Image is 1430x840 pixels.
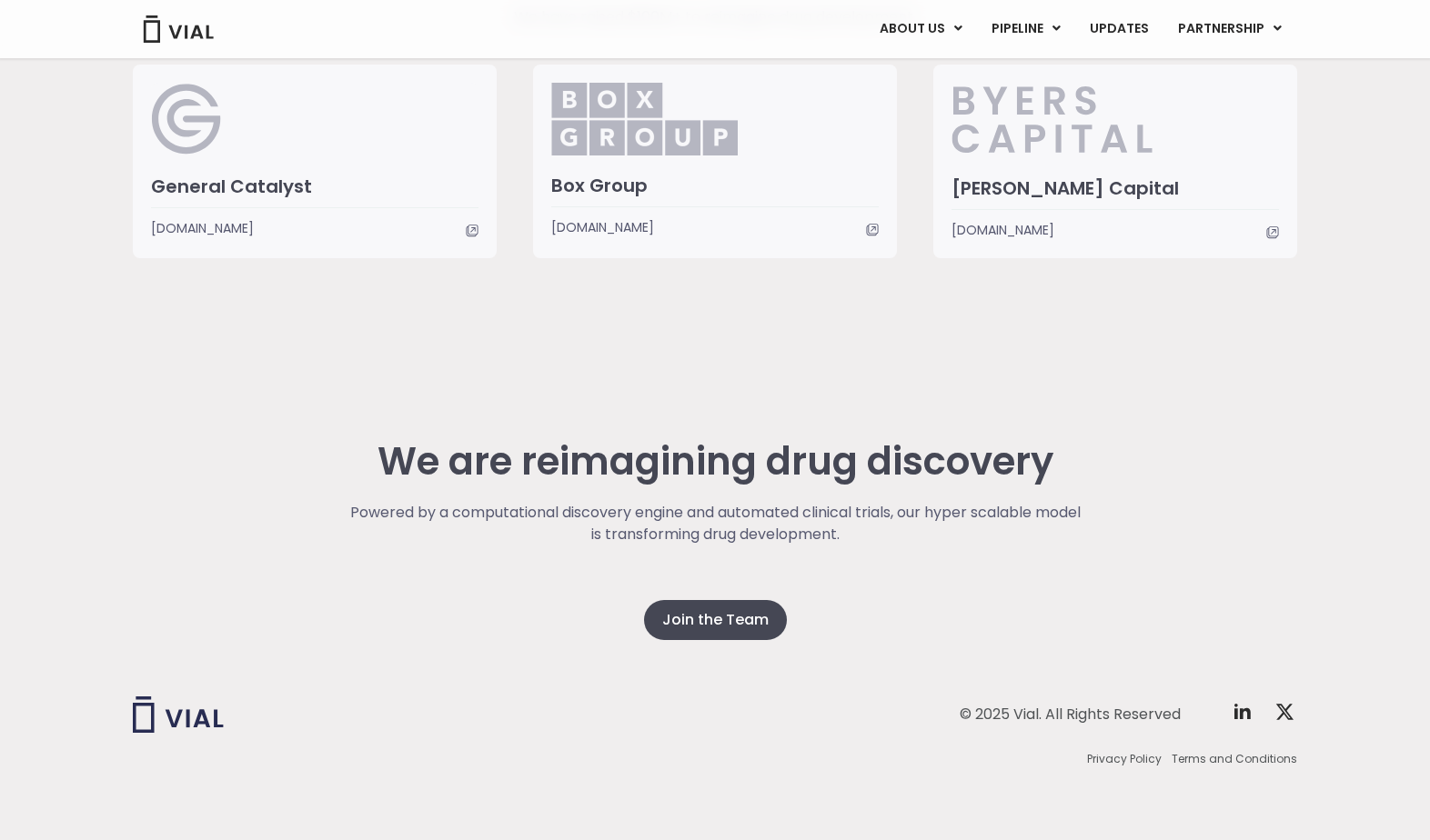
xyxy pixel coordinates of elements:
[952,220,1054,240] span: [DOMAIN_NAME]
[865,14,976,45] a: ABOUT USMenu Toggle
[644,600,787,640] a: Join the Team
[347,440,1083,484] h2: We are reimagining drug discovery
[133,696,224,733] img: Vial logo wih "Vial" spelled out
[347,502,1083,545] p: Powered by a computational discovery engine and automated clinical trials, our hyper scalable mod...
[952,83,1225,155] img: Byers_Capital.svg
[551,174,879,197] h3: Box Group
[1087,751,1162,767] a: Privacy Policy
[151,83,223,155] img: General Catalyst Logo
[151,175,478,198] h3: General Catalyst
[952,220,1279,240] a: [DOMAIN_NAME]
[662,609,769,631] span: Join the Team
[142,15,215,43] img: Vial Logo
[551,83,738,155] img: Box_Group.png
[977,14,1074,45] a: PIPELINEMenu Toggle
[1163,14,1296,45] a: PARTNERSHIPMenu Toggle
[151,218,478,238] a: [DOMAIN_NAME]
[151,218,254,238] span: [DOMAIN_NAME]
[1075,14,1163,45] a: UPDATES
[1172,751,1297,767] a: Terms and Conditions
[551,217,654,237] span: [DOMAIN_NAME]
[551,217,879,237] a: [DOMAIN_NAME]
[952,176,1279,200] h3: [PERSON_NAME] Capital
[960,705,1181,725] div: © 2025 Vial. All Rights Reserved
